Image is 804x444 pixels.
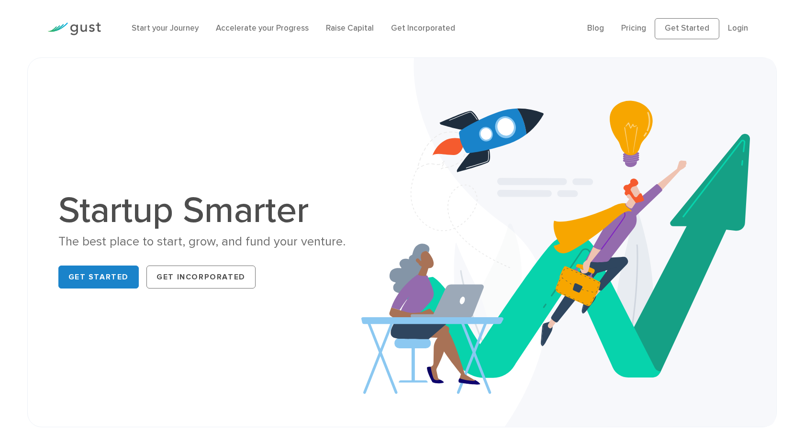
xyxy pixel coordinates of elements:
a: Get Incorporated [146,266,256,289]
img: Startup Smarter Hero [361,58,776,427]
a: Accelerate your Progress [216,23,309,33]
a: Pricing [621,23,646,33]
img: Gust Logo [47,22,101,35]
a: Get Started [58,266,139,289]
div: The best place to start, grow, and fund your venture. [58,233,389,250]
a: Blog [587,23,604,33]
a: Start your Journey [132,23,199,33]
h1: Startup Smarter [58,192,389,229]
a: Get Started [655,18,719,39]
a: Login [728,23,748,33]
a: Raise Capital [326,23,374,33]
a: Get Incorporated [391,23,455,33]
